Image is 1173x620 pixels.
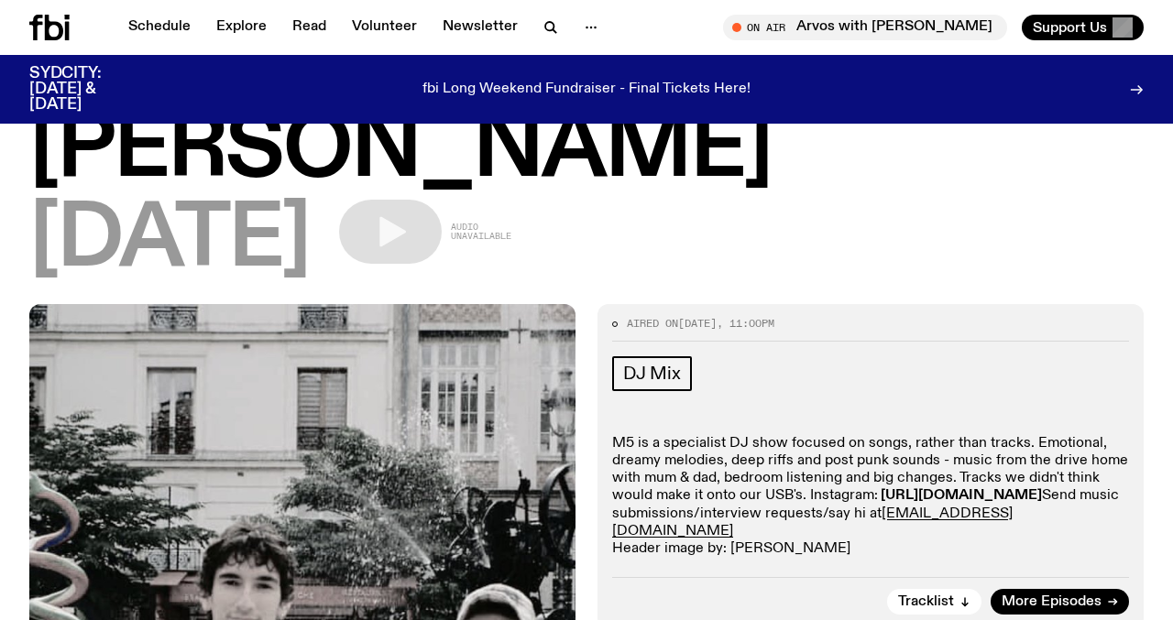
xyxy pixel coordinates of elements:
p: fbi Long Weekend Fundraiser - Final Tickets Here! [422,82,751,98]
a: [URL][DOMAIN_NAME] [881,488,1042,503]
button: Support Us [1022,15,1144,40]
a: DJ Mix [612,356,692,391]
span: [DATE] [29,200,310,282]
span: Tracklist [898,595,954,609]
span: DJ Mix [623,364,681,384]
span: Audio unavailable [451,223,511,241]
span: More Episodes [1002,595,1102,609]
button: Tracklist [887,589,981,615]
a: More Episodes [991,589,1129,615]
button: On AirArvos with [PERSON_NAME] [723,15,1007,40]
span: Support Us [1033,19,1107,36]
h3: SYDCITY: [DATE] & [DATE] [29,66,147,113]
a: Newsletter [432,15,529,40]
span: [DATE] [678,316,717,331]
span: Aired on [627,316,678,331]
a: Volunteer [341,15,428,40]
a: Schedule [117,15,202,40]
a: Explore [205,15,278,40]
h1: M5 // Jordy + [PERSON_NAME] [29,27,1144,192]
span: , 11:00pm [717,316,774,331]
a: [EMAIL_ADDRESS][DOMAIN_NAME] [612,506,1013,538]
a: Read [281,15,337,40]
p: M5 is a specialist DJ show focused on songs, rather than tracks. Emotional, dreamy melodies, deep... [612,435,1129,558]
